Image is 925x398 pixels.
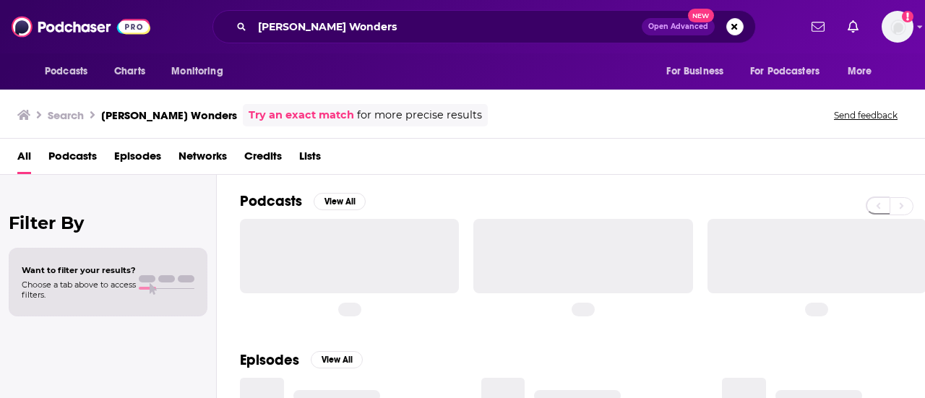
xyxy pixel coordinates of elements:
a: Show notifications dropdown [842,14,864,39]
h2: Filter By [9,212,207,233]
div: Search podcasts, credits, & more... [212,10,756,43]
span: For Business [666,61,723,82]
span: Open Advanced [648,23,708,30]
button: Open AdvancedNew [642,18,715,35]
button: Send feedback [830,109,902,121]
span: Podcasts [45,61,87,82]
img: User Profile [882,11,913,43]
span: New [688,9,714,22]
span: Monitoring [171,61,223,82]
a: Lists [299,144,321,174]
button: open menu [161,58,241,85]
h3: [PERSON_NAME] Wonders [101,108,237,122]
input: Search podcasts, credits, & more... [252,15,642,38]
span: for more precise results [357,107,482,124]
button: open menu [838,58,890,85]
button: open menu [741,58,840,85]
button: Show profile menu [882,11,913,43]
span: Want to filter your results? [22,265,136,275]
a: Credits [244,144,282,174]
h2: Podcasts [240,192,302,210]
a: Networks [178,144,227,174]
button: View All [314,193,366,210]
a: PodcastsView All [240,192,366,210]
a: Try an exact match [249,107,354,124]
span: For Podcasters [750,61,819,82]
h3: Search [48,108,84,122]
span: Choose a tab above to access filters. [22,280,136,300]
svg: Add a profile image [902,11,913,22]
a: Show notifications dropdown [806,14,830,39]
span: More [848,61,872,82]
button: View All [311,351,363,368]
a: All [17,144,31,174]
img: Podchaser - Follow, Share and Rate Podcasts [12,13,150,40]
span: Logged in as mdekoning [882,11,913,43]
button: open menu [656,58,741,85]
button: open menu [35,58,106,85]
h2: Episodes [240,351,299,369]
a: EpisodesView All [240,351,363,369]
a: Charts [105,58,154,85]
a: Podcasts [48,144,97,174]
span: Charts [114,61,145,82]
a: Episodes [114,144,161,174]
